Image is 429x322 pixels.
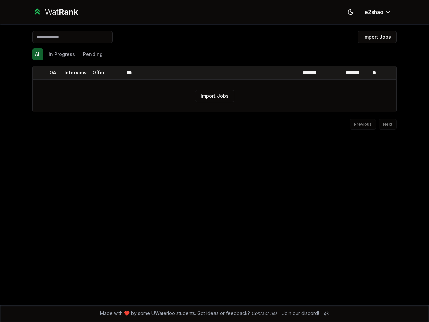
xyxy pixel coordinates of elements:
[92,69,105,76] p: Offer
[195,90,234,102] button: Import Jobs
[359,6,397,18] button: e2shao
[64,69,87,76] p: Interview
[365,8,383,16] span: e2shao
[45,7,78,17] div: Wat
[358,31,397,43] button: Import Jobs
[282,310,319,317] div: Join our discord!
[32,48,43,60] button: All
[46,48,78,60] button: In Progress
[100,310,277,317] span: Made with ❤️ by some UWaterloo students. Got ideas or feedback?
[251,310,277,316] a: Contact us!
[80,48,105,60] button: Pending
[49,69,56,76] p: OA
[32,7,78,17] a: WatRank
[59,7,78,17] span: Rank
